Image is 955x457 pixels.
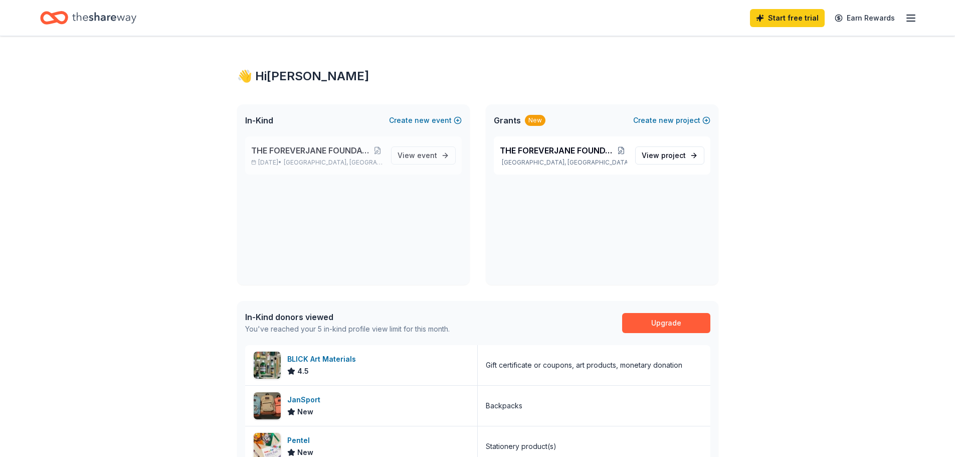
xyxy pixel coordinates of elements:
[659,114,674,126] span: new
[254,352,281,379] img: Image for BLICK Art Materials
[417,151,437,160] span: event
[829,9,901,27] a: Earn Rewards
[284,159,383,167] span: [GEOGRAPHIC_DATA], [GEOGRAPHIC_DATA]
[287,394,324,406] div: JanSport
[391,146,456,165] a: View event
[415,114,430,126] span: new
[750,9,825,27] a: Start free trial
[661,151,686,160] span: project
[622,313,710,333] a: Upgrade
[254,392,281,419] img: Image for JanSport
[494,114,521,126] span: Grants
[297,365,309,377] span: 4.5
[486,359,682,371] div: Gift certificate or coupons, art products, monetary donation
[251,144,372,157] span: THE FOREVERJANE FOUNDATIONS BACK TO SCHOOL BASH
[486,400,522,412] div: Backpacks
[633,114,710,126] button: Createnewproject
[297,406,313,418] span: New
[500,144,616,157] span: THE FOREVERJANE FOUNDATION CHRISTMAS EVENT
[500,159,627,167] p: [GEOGRAPHIC_DATA], [GEOGRAPHIC_DATA]
[642,149,686,162] span: View
[287,434,314,446] div: Pentel
[237,68,718,84] div: 👋 Hi [PERSON_NAME]
[245,311,450,323] div: In-Kind donors viewed
[525,115,545,126] div: New
[245,114,273,126] span: In-Kind
[486,440,556,452] div: Stationery product(s)
[251,159,383,167] p: [DATE] •
[635,146,704,165] a: View project
[287,353,360,365] div: BLICK Art Materials
[398,149,437,162] span: View
[389,114,462,126] button: Createnewevent
[40,6,136,30] a: Home
[245,323,450,335] div: You've reached your 5 in-kind profile view limit for this month.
